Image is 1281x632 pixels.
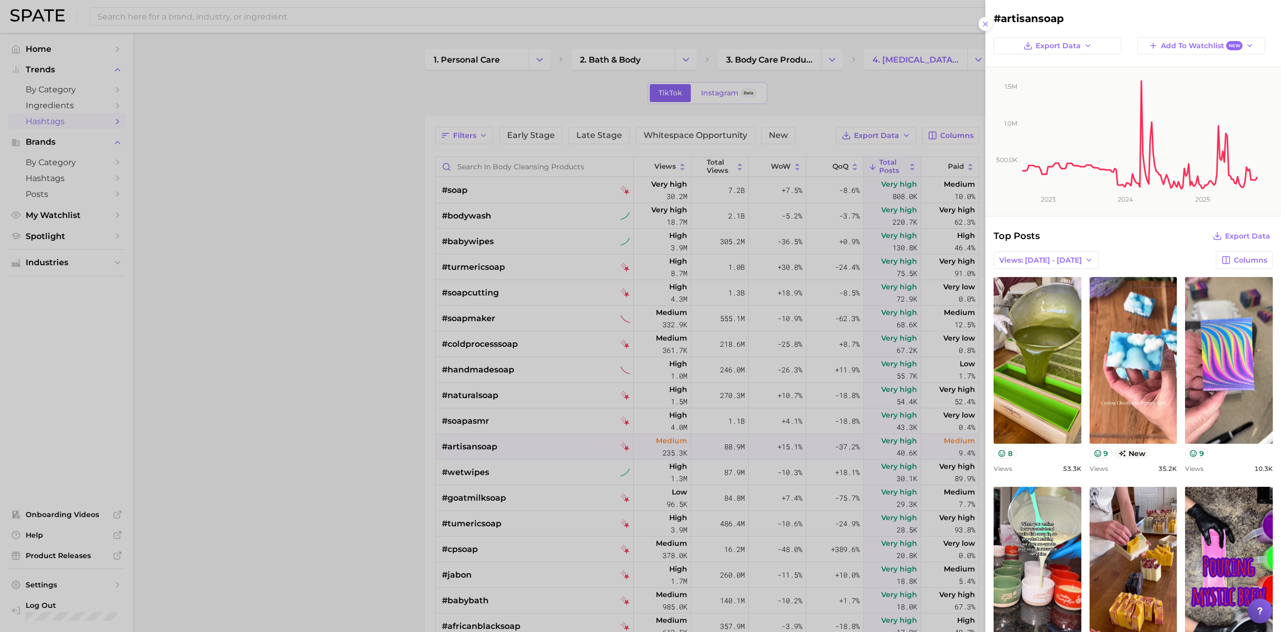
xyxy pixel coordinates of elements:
[1225,232,1270,241] span: Export Data
[994,251,1099,269] button: Views: [DATE] - [DATE]
[1005,83,1017,90] tspan: 1.5m
[994,448,1017,459] button: 8
[1004,120,1017,127] tspan: 1.0m
[1185,448,1208,459] button: 9
[1226,41,1243,51] span: New
[1185,465,1204,472] span: Views
[1090,465,1108,472] span: Views
[999,256,1082,265] span: Views: [DATE] - [DATE]
[1114,448,1150,459] span: new
[1234,256,1267,265] span: Columns
[1216,251,1273,269] button: Columns
[1254,465,1273,472] span: 10.3k
[1118,195,1133,203] tspan: 2024
[1161,41,1243,51] span: Add to Watchlist
[1090,448,1113,459] button: 9
[1210,229,1273,243] button: Export Data
[1195,195,1210,203] tspan: 2025
[1036,42,1081,50] span: Export Data
[994,229,1040,243] span: Top Posts
[994,465,1012,472] span: Views
[1041,195,1056,203] tspan: 2023
[994,12,1273,25] h2: #artisansoap
[1137,37,1265,54] button: Add to WatchlistNew
[996,156,1018,164] tspan: 500.0k
[1063,465,1081,472] span: 53.3k
[994,37,1121,54] button: Export Data
[1158,465,1177,472] span: 35.2k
